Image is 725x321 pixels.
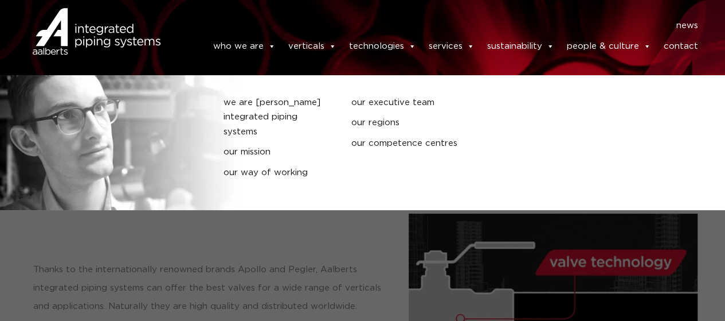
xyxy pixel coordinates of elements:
[213,35,275,58] a: who we are
[224,145,334,160] a: our mission
[224,165,334,180] a: our way of working
[428,35,474,58] a: services
[348,35,416,58] a: technologies
[288,35,336,58] a: verticals
[351,115,461,130] a: our regions
[487,35,554,58] a: sustainability
[663,35,697,58] a: contact
[224,95,334,140] a: we are [PERSON_NAME] integrated piping systems
[676,17,697,35] a: news
[33,261,386,316] p: Thanks to the internationally renowned brands Apollo and Pegler, Aalberts integrated piping syste...
[351,95,461,110] a: our executive team
[566,35,650,58] a: people & culture
[351,136,461,151] a: our competence centres
[178,17,698,35] nav: Menu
